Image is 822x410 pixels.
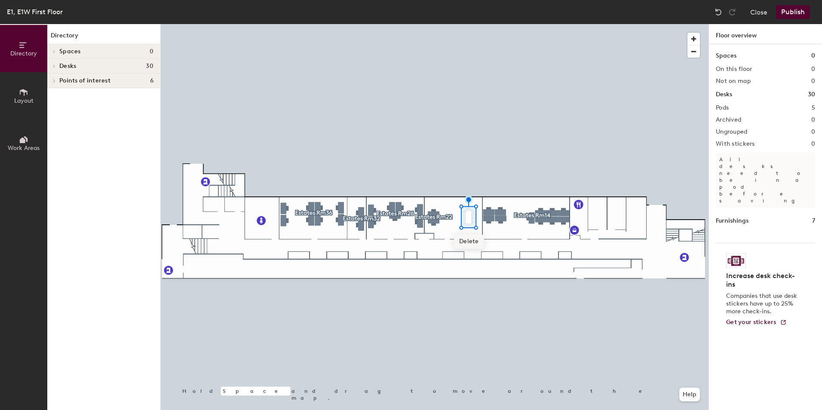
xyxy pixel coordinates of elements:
h1: 0 [811,51,815,61]
span: Points of interest [59,77,110,84]
img: Undo [714,8,723,16]
img: Redo [728,8,736,16]
h2: 0 [811,66,815,73]
span: 30 [146,63,153,70]
p: Companies that use desk stickers have up to 25% more check-ins. [726,292,800,315]
h2: 0 [811,141,815,147]
button: Publish [776,5,810,19]
h2: Not on map [716,78,751,85]
img: Sticker logo [726,254,746,268]
h2: Pods [716,104,729,111]
span: Spaces [59,48,81,55]
h1: Spaces [716,51,736,61]
a: Get your stickers [726,319,787,326]
h2: With stickers [716,141,755,147]
h2: On this floor [716,66,752,73]
h1: 7 [812,216,815,226]
h1: Floor overview [709,24,822,44]
button: Close [750,5,767,19]
h1: Furnishings [716,216,748,226]
button: Help [679,388,700,401]
span: Directory [10,50,37,57]
h1: Directory [47,31,160,44]
h2: 0 [811,78,815,85]
h1: 30 [808,90,815,99]
div: E1, E1W First Floor [7,6,63,17]
span: Work Areas [8,144,40,152]
h2: Archived [716,116,741,123]
span: Get your stickers [726,318,776,326]
h4: Increase desk check-ins [726,272,800,289]
h2: 0 [811,116,815,123]
span: 0 [150,48,153,55]
h2: 0 [811,129,815,135]
p: All desks need to be in a pod before saving [716,153,815,208]
h2: Ungrouped [716,129,748,135]
span: 6 [150,77,153,84]
span: Desks [59,63,76,70]
h2: 5 [812,104,815,111]
span: Delete [454,234,484,249]
h1: Desks [716,90,732,99]
span: Layout [14,97,34,104]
